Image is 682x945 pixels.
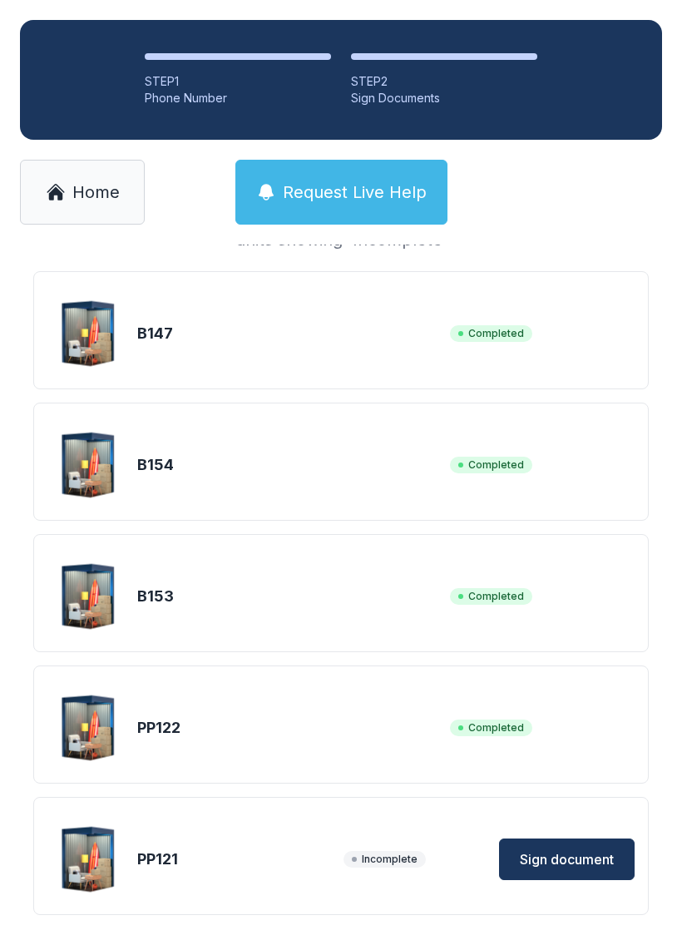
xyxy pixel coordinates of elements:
[351,73,537,90] div: STEP 2
[450,588,532,605] span: Completed
[137,848,337,871] div: PP121
[145,73,331,90] div: STEP 1
[343,851,426,868] span: Incomplete
[137,453,443,477] div: B154
[283,181,427,204] span: Request Live Help
[137,585,443,608] div: B153
[450,325,532,342] span: Completed
[351,90,537,106] div: Sign Documents
[520,849,614,869] span: Sign document
[137,322,443,345] div: B147
[450,720,532,736] span: Completed
[72,181,120,204] span: Home
[145,90,331,106] div: Phone Number
[137,716,443,740] div: PP122
[450,457,532,473] span: Completed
